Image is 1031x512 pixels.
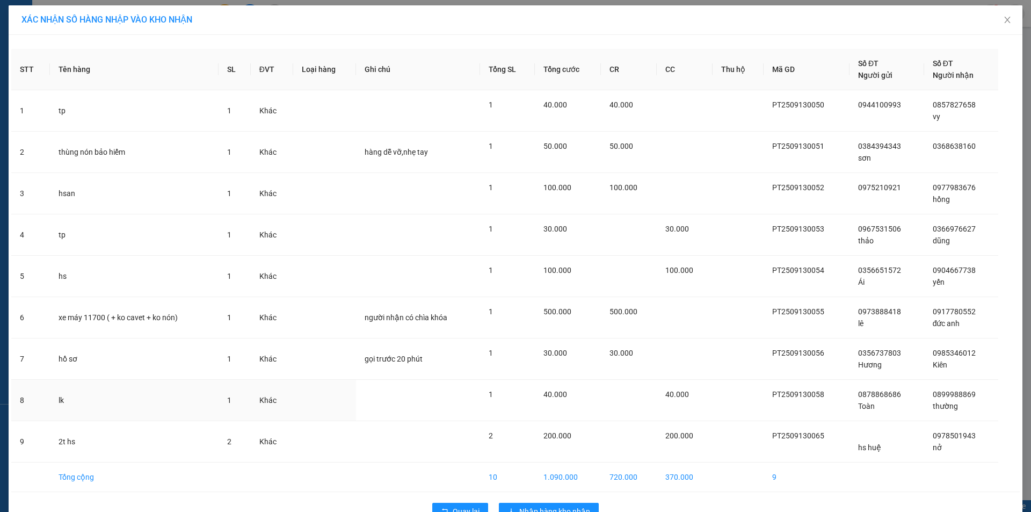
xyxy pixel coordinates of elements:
[657,49,713,90] th: CC
[50,463,219,492] td: Tổng cộng
[9,33,118,48] div: 0395787935
[1003,16,1012,24] span: close
[251,214,293,256] td: Khác
[480,463,535,492] td: 10
[933,112,940,121] span: vy
[227,313,231,322] span: 1
[11,49,50,90] th: STT
[609,100,633,109] span: 40.000
[11,421,50,463] td: 9
[365,148,428,156] span: hàng dễ vỡ,nhẹ tay
[50,297,219,338] td: xe máy 11700 ( + ko cavet + ko nón)
[601,463,657,492] td: 720.000
[251,297,293,338] td: Khác
[933,443,942,452] span: nở
[251,173,293,214] td: Khác
[365,313,447,322] span: người nhận có chìa khóa
[543,225,567,233] span: 30.000
[11,173,50,214] td: 3
[665,431,693,440] span: 200.000
[227,189,231,198] span: 1
[764,49,850,90] th: Mã GD
[772,390,824,399] span: PT2509130058
[219,49,250,90] th: SL
[251,90,293,132] td: Khác
[50,338,219,380] td: hồ sơ
[11,297,50,338] td: 6
[489,349,493,357] span: 1
[772,431,824,440] span: PT2509130065
[50,421,219,463] td: 2t hs
[933,100,976,109] span: 0857827658
[50,49,219,90] th: Tên hàng
[933,183,976,192] span: 0977983676
[858,319,863,328] span: lê
[543,349,567,357] span: 30.000
[601,49,657,90] th: CR
[50,214,219,256] td: tp
[543,431,571,440] span: 200.000
[141,61,164,80] span: mn
[609,183,637,192] span: 100.000
[933,431,976,440] span: 0978501943
[293,49,357,90] th: Loại hàng
[9,9,118,33] div: [GEOGRAPHIC_DATA]
[9,9,26,20] span: Gửi:
[227,396,231,405] span: 1
[858,100,901,109] span: 0944100993
[858,71,892,80] span: Người gửi
[126,9,151,20] span: Nhận:
[489,225,493,233] span: 1
[489,390,493,399] span: 1
[992,5,1022,35] button: Close
[858,390,901,399] span: 0878868686
[609,307,637,316] span: 500.000
[489,266,493,275] span: 1
[543,266,571,275] span: 100.000
[126,46,212,61] div: 0837545546
[50,256,219,297] td: hs
[858,154,871,162] span: sơn
[251,338,293,380] td: Khác
[227,230,231,239] span: 1
[933,307,976,316] span: 0917780552
[543,183,571,192] span: 100.000
[489,431,493,440] span: 2
[772,307,824,316] span: PT2509130055
[772,100,824,109] span: PT2509130050
[933,142,976,150] span: 0368638160
[227,355,231,363] span: 1
[251,380,293,421] td: Khác
[543,390,567,399] span: 40.000
[858,225,901,233] span: 0967531506
[50,380,219,421] td: lk
[609,142,633,150] span: 50.000
[489,307,493,316] span: 1
[858,349,901,357] span: 0356737803
[858,183,901,192] span: 0975210921
[933,390,976,399] span: 0899988869
[713,49,764,90] th: Thu hộ
[858,402,875,410] span: Toàn
[50,132,219,173] td: thùng nón bảo hiểm
[543,100,567,109] span: 40.000
[772,142,824,150] span: PT2509130051
[11,380,50,421] td: 8
[11,256,50,297] td: 5
[858,307,901,316] span: 0973888418
[858,443,881,452] span: hs huệ
[21,15,192,25] span: XÁC NHẬN SỐ HÀNG NHẬP VÀO KHO NHẬN
[858,59,878,68] span: Số ĐT
[858,266,901,275] span: 0356651572
[933,225,976,233] span: 0366976627
[365,355,423,363] span: gọi trước 20 phút
[764,463,850,492] td: 9
[858,278,865,286] span: Ái
[227,437,231,446] span: 2
[933,349,976,357] span: 0985346012
[933,59,953,68] span: Số ĐT
[489,183,493,192] span: 1
[126,9,212,33] div: [PERSON_NAME]
[657,463,713,492] td: 370.000
[50,90,219,132] td: tp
